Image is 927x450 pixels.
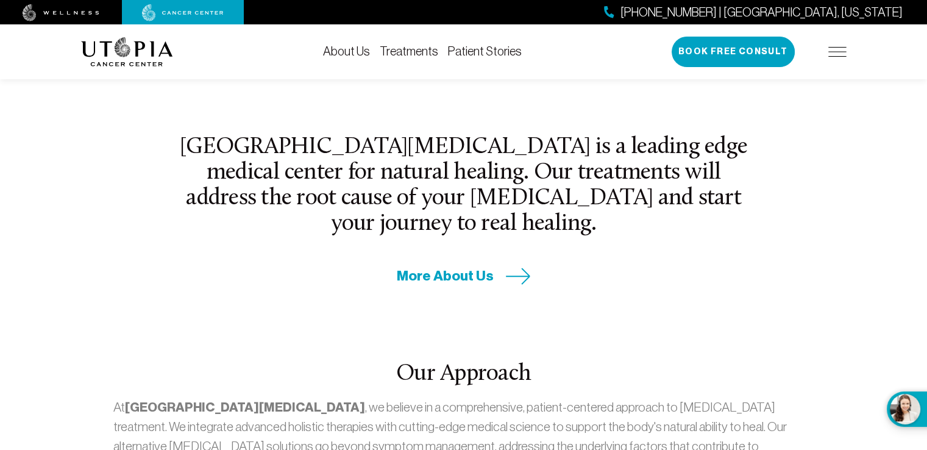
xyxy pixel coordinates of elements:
[620,4,903,21] span: [PHONE_NUMBER] | [GEOGRAPHIC_DATA], [US_STATE]
[323,45,370,58] a: About Us
[397,266,494,285] span: More About Us
[23,4,99,21] img: wellness
[604,4,903,21] a: [PHONE_NUMBER] | [GEOGRAPHIC_DATA], [US_STATE]
[448,45,522,58] a: Patient Stories
[125,399,365,415] strong: [GEOGRAPHIC_DATA][MEDICAL_DATA]
[672,37,795,67] button: Book Free Consult
[113,362,814,387] h2: Our Approach
[828,47,847,57] img: icon-hamburger
[142,4,224,21] img: cancer center
[81,37,173,66] img: logo
[380,45,438,58] a: Treatments
[179,135,749,238] h2: [GEOGRAPHIC_DATA][MEDICAL_DATA] is a leading edge medical center for natural healing. Our treatme...
[397,266,531,285] a: More About Us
